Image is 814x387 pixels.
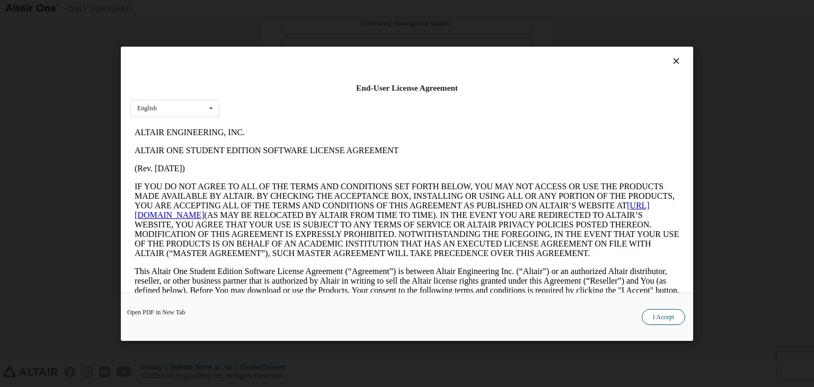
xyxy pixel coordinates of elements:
[4,40,549,50] p: (Rev. [DATE])
[4,4,549,14] p: ALTAIR ENGINEERING, INC.
[4,58,549,135] p: IF YOU DO NOT AGREE TO ALL OF THE TERMS AND CONDITIONS SET FORTH BELOW, YOU MAY NOT ACCESS OR USE...
[4,22,549,32] p: ALTAIR ONE STUDENT EDITION SOFTWARE LICENSE AGREEMENT
[137,105,157,111] div: English
[4,143,549,181] p: This Altair One Student Edition Software License Agreement (“Agreement”) is between Altair Engine...
[130,83,684,93] div: End-User License Agreement
[127,309,185,315] a: Open PDF in New Tab
[642,309,685,325] button: I Accept
[4,77,519,96] a: [URL][DOMAIN_NAME]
